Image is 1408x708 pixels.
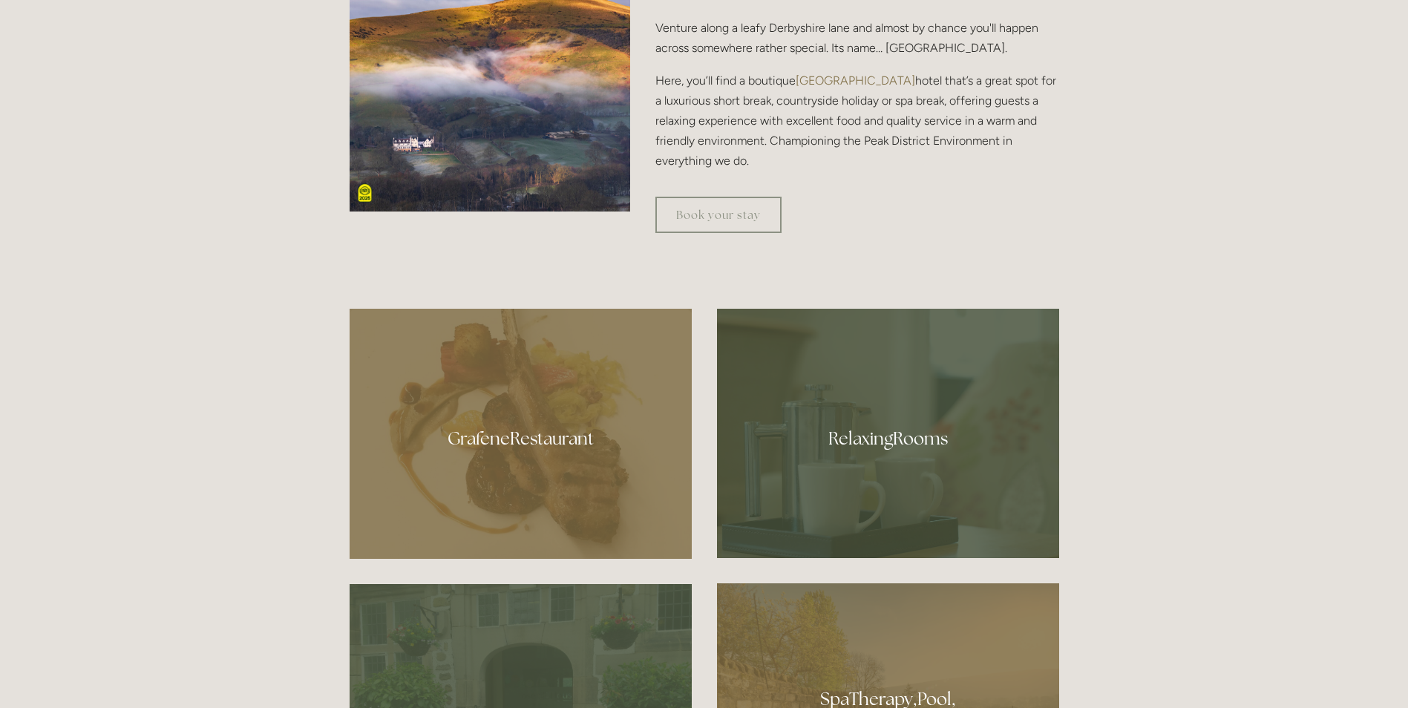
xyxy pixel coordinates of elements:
a: Book your stay [655,197,782,233]
p: Here, you’ll find a boutique hotel that’s a great spot for a luxurious short break, countryside h... [655,71,1058,171]
a: Cutlet and shoulder of Cabrito goat, smoked aubergine, beetroot terrine, savoy cabbage, melting b... [350,309,692,559]
a: photo of a tea tray and its cups, Losehill House [717,309,1059,558]
a: [GEOGRAPHIC_DATA] [796,73,915,88]
p: Venture along a leafy Derbyshire lane and almost by chance you'll happen across somewhere rather ... [655,18,1058,58]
